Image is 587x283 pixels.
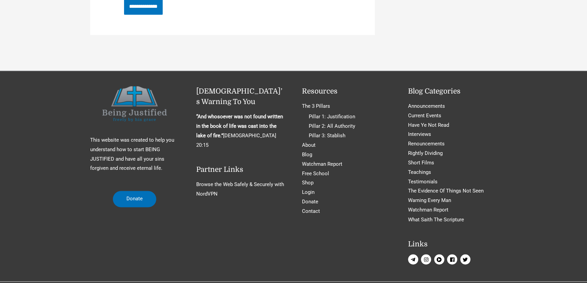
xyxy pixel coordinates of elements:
[196,181,284,197] a: Browse the Web Safely & Securely with NordVPN
[408,86,497,266] aside: Footer Widget 4
[408,86,497,97] h2: Blog Categories
[302,180,313,186] a: Shop
[408,150,443,156] a: Rightly Dividing
[302,86,391,97] h2: Resources
[302,103,330,109] a: The 3 Pillars
[113,191,156,207] a: Donate
[408,103,445,109] a: Announcements
[302,170,329,177] a: Free School
[309,114,355,120] a: Pillar 1: Justification
[408,169,431,175] a: Teachings
[302,86,391,216] aside: Footer Widget 3
[408,188,484,194] a: The Evidence Of Things Not Seen
[408,179,438,185] a: Testimonials
[309,133,345,139] a: Pillar 3: Stablish
[408,216,464,222] a: What Saith The Scripture
[302,151,312,158] a: Blog
[196,180,285,199] nav: Partner Links
[408,141,445,147] a: Renouncements
[408,254,420,264] a: telegram-plane
[302,208,320,214] a: Contact
[196,86,285,107] h2: [DEMOGRAPHIC_DATA]’s Warning To You
[434,254,446,264] a: play-circle
[408,160,434,166] a: Short Films
[408,122,449,128] a: Have Ye Not Read
[196,164,285,175] h2: Partner Links
[196,114,283,139] strong: “And whosoever was not found written in the book of life was cast into the lake of fire.”
[302,142,316,148] a: About
[408,102,497,224] nav: Blog Categories
[447,254,459,264] a: facebook
[90,86,179,188] aside: Footer Widget 1
[408,131,431,137] a: Interviews
[196,86,285,199] aside: Footer Widget 2
[302,161,342,167] a: Watchman Report
[408,207,448,213] a: Watchman Report
[421,254,433,264] a: instagram
[196,112,285,150] p: [DEMOGRAPHIC_DATA] 20:15
[408,239,497,249] h2: Links
[302,189,315,195] a: Login
[90,136,179,173] p: This website was created to help you understand how to start BEING JUSTIFIED and have all your si...
[408,197,451,203] a: Warning Every Man
[309,123,355,129] a: Pillar 2: All Authority
[408,113,441,119] a: Current Events
[302,199,318,205] a: Donate
[460,254,472,264] a: twitter
[302,102,391,216] nav: Resources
